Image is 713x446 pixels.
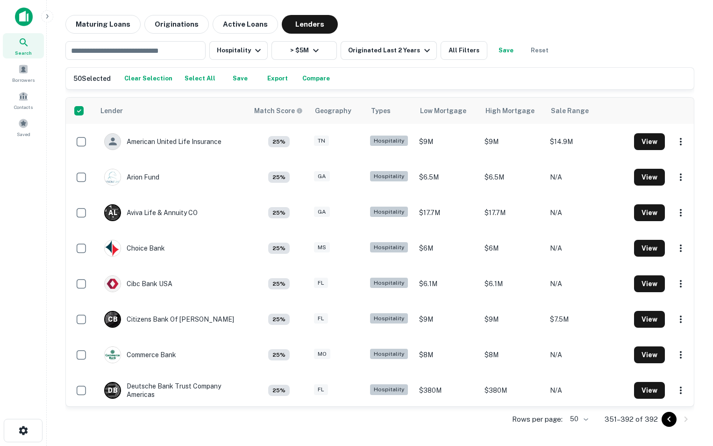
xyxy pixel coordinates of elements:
div: FL [314,278,328,288]
td: $380M [480,373,545,408]
button: Originations [144,15,209,34]
div: Hospitality [370,313,408,324]
th: Geography [309,98,365,124]
button: View [634,346,665,363]
td: $6.1M [414,266,480,302]
div: Originated Last 2 Years [348,45,433,56]
div: Capitalize uses an advanced AI algorithm to match your search with the best lender. The match sco... [268,385,290,396]
span: Contacts [14,103,33,111]
div: 50 [566,412,590,426]
img: picture [105,276,121,292]
div: GA [314,207,330,217]
div: Hospitality [370,207,408,217]
button: Compare [300,72,332,86]
img: picture [105,347,121,363]
td: $6.5M [414,159,480,195]
div: Hospitality [370,171,408,182]
button: Maturing Loans [65,15,141,34]
img: picture [105,240,121,256]
td: $9M [414,302,480,337]
div: Hospitality [370,136,408,146]
button: Hospitality [209,41,268,60]
button: Go to previous page [662,412,677,427]
td: $6M [480,230,545,266]
td: $7.5M [545,302,629,337]
button: Originated Last 2 Years [341,41,437,60]
button: Save your search to get updates of matches that match your search criteria. [491,41,521,60]
th: Low Mortgage [414,98,480,124]
td: $6M [414,230,480,266]
td: $17.7M [414,195,480,230]
div: MO [314,349,330,360]
td: N/A [545,195,629,230]
div: Capitalize uses an advanced AI algorithm to match your search with the best lender. The match sco... [268,243,290,254]
div: Capitalize uses an advanced AI algorithm to match your search with the best lender. The match sco... [268,136,290,147]
td: $17.7M [480,195,545,230]
p: 351–392 of 392 [605,414,658,425]
div: Aviva Life & Annuity CO [104,204,198,221]
div: MS [314,242,330,253]
div: Sale Range [551,105,589,116]
h6: 50 Selected [73,73,111,84]
div: Hospitality [370,242,408,253]
button: View [634,382,665,399]
div: Hospitality [370,278,408,288]
a: Saved [3,115,44,140]
th: Lender [95,98,249,124]
div: Lender [100,105,123,116]
div: Arion Fund [104,169,159,186]
button: View [634,275,665,292]
a: Contacts [3,87,44,113]
button: Lenders [282,15,338,34]
div: American United Life Insurance [104,133,221,150]
div: High Mortgage [485,105,535,116]
div: FL [314,313,328,324]
div: Capitalize uses an advanced AI algorithm to match your search with the best lender. The match sco... [268,278,290,289]
img: picture [105,169,121,185]
p: D B [108,386,117,396]
div: Commerce Bank [104,346,176,363]
div: Geography [315,105,351,116]
span: Saved [17,130,30,138]
td: N/A [545,230,629,266]
iframe: Chat Widget [666,371,713,416]
button: Export [263,72,292,86]
a: Borrowers [3,60,44,86]
th: Sale Range [545,98,629,124]
div: Deutsche Bank Trust Company Americas [104,382,239,399]
div: Low Mortgage [420,105,466,116]
div: GA [314,171,330,182]
button: View [634,133,665,150]
td: $9M [480,302,545,337]
div: Choice Bank [104,240,165,257]
p: Rows per page: [512,414,563,425]
div: FL [314,384,328,395]
th: Types [365,98,414,124]
td: N/A [545,337,629,373]
p: A L [108,208,117,218]
td: N/A [545,159,629,195]
div: Capitalize uses an advanced AI algorithm to match your search with the best lender. The match sco... [268,349,290,360]
div: Hospitality [370,384,408,395]
div: Citizens Bank Of [PERSON_NAME] [104,311,234,328]
button: View [634,169,665,186]
th: Capitalize uses an advanced AI algorithm to match your search with the best lender. The match sco... [249,98,309,124]
span: Search [15,49,32,57]
div: Capitalize uses an advanced AI algorithm to match your search with the best lender. The match sco... [268,172,290,183]
button: View [634,311,665,328]
a: Search [3,33,44,58]
td: $8M [414,337,480,373]
div: Capitalize uses an advanced AI algorithm to match your search with the best lender. The match sco... [268,207,290,218]
div: Hospitality [370,349,408,360]
button: > $5M [271,41,337,60]
td: N/A [545,266,629,302]
button: Clear Selection [122,72,175,86]
h6: Match Score [254,106,301,116]
div: Cibc Bank USA [104,275,172,292]
div: Types [371,105,391,116]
